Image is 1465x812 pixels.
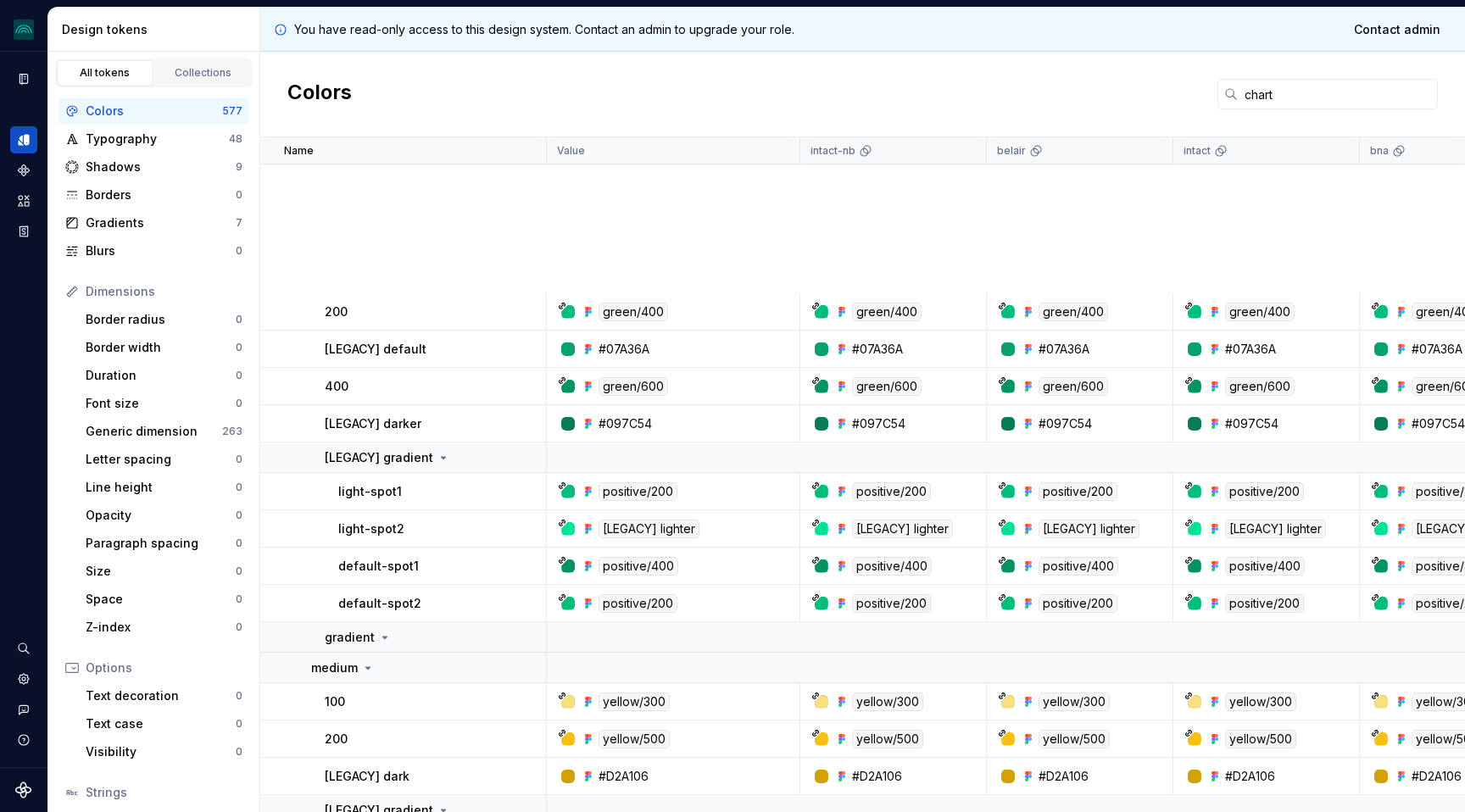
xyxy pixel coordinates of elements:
[86,395,236,412] div: Font size
[325,731,348,748] p: 200
[79,390,249,417] a: Font size0
[325,629,375,646] p: gradient
[236,717,242,731] div: 0
[79,306,249,333] a: Border radius0
[599,415,652,432] div: #097C54
[79,586,249,613] a: Space0
[86,311,236,328] div: Border radius
[1039,768,1089,785] div: #D2A106
[222,425,242,438] div: 263
[287,79,352,109] h2: Colors
[58,125,249,153] a: Typography48
[1039,557,1118,576] div: positive/400
[236,313,242,326] div: 0
[10,157,37,184] a: Components
[62,21,253,38] div: Design tokens
[852,377,922,396] div: green/600
[236,160,242,174] div: 9
[86,743,236,760] div: Visibility
[1039,377,1108,396] div: green/600
[284,144,314,158] p: Name
[852,482,931,501] div: positive/200
[79,530,249,557] a: Paragraph spacing0
[10,126,37,153] a: Design tokens
[10,696,37,723] button: Contact support
[1039,730,1110,748] div: yellow/500
[1225,594,1304,613] div: positive/200
[236,244,242,258] div: 0
[79,334,249,361] a: Border width0
[997,144,1026,158] p: belair
[852,520,953,538] div: [LEGACY] lighter
[86,103,222,120] div: Colors
[1412,341,1462,358] div: #07A36A
[86,451,236,468] div: Letter spacing
[1354,21,1440,38] span: Contact admin
[236,369,242,382] div: 0
[1039,692,1110,711] div: yellow/300
[79,710,249,737] a: Text case0
[1370,144,1389,158] p: bna
[1225,692,1296,711] div: yellow/300
[1412,415,1465,432] div: #097C54
[1039,303,1108,321] div: green/400
[810,144,855,158] p: intact-nb
[1225,341,1276,358] div: #07A36A
[229,132,242,146] div: 48
[852,768,902,785] div: #D2A106
[79,502,249,529] a: Opacity0
[599,730,670,748] div: yellow/500
[86,715,236,732] div: Text case
[1225,520,1326,538] div: [LEGACY] lighter
[86,423,222,440] div: Generic dimension
[325,341,426,358] p: [LEGACY] default
[1225,415,1278,432] div: #097C54
[10,665,37,692] a: Settings
[58,237,249,264] a: Blurs0
[338,483,402,500] p: light-spot1
[15,781,32,798] svg: Supernova Logo
[1184,144,1211,158] p: intact
[1343,14,1451,45] a: Contact admin
[325,768,409,785] p: [LEGACY] dark
[852,594,931,613] div: positive/200
[86,619,236,636] div: Z-index
[86,563,236,580] div: Size
[1039,520,1139,538] div: [LEGACY] lighter
[86,339,236,356] div: Border width
[79,738,249,765] a: Visibility0
[311,659,358,676] p: medium
[599,520,699,538] div: [LEGACY] lighter
[236,509,242,522] div: 0
[236,341,242,354] div: 0
[14,19,34,40] img: 418c6d47-6da6-4103-8b13-b5999f8989a1.png
[338,595,421,612] p: default-spot2
[325,449,433,466] p: [LEGACY] gradient
[852,415,905,432] div: #097C54
[10,65,37,92] div: Documentation
[86,186,236,203] div: Borders
[852,303,922,321] div: green/400
[1412,768,1462,785] div: #D2A106
[852,692,923,711] div: yellow/300
[63,66,148,80] div: All tokens
[58,97,249,125] a: Colors577
[10,635,37,662] button: Search ⌘K
[58,181,249,209] a: Borders0
[1225,303,1295,321] div: green/400
[236,592,242,606] div: 0
[1039,415,1092,432] div: #097C54
[79,682,249,709] a: Text decoration0
[86,283,242,300] div: Dimensions
[599,557,678,576] div: positive/400
[236,216,242,230] div: 7
[86,214,236,231] div: Gradients
[599,303,668,321] div: green/400
[557,144,585,158] p: Value
[86,242,236,259] div: Blurs
[852,730,923,748] div: yellow/500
